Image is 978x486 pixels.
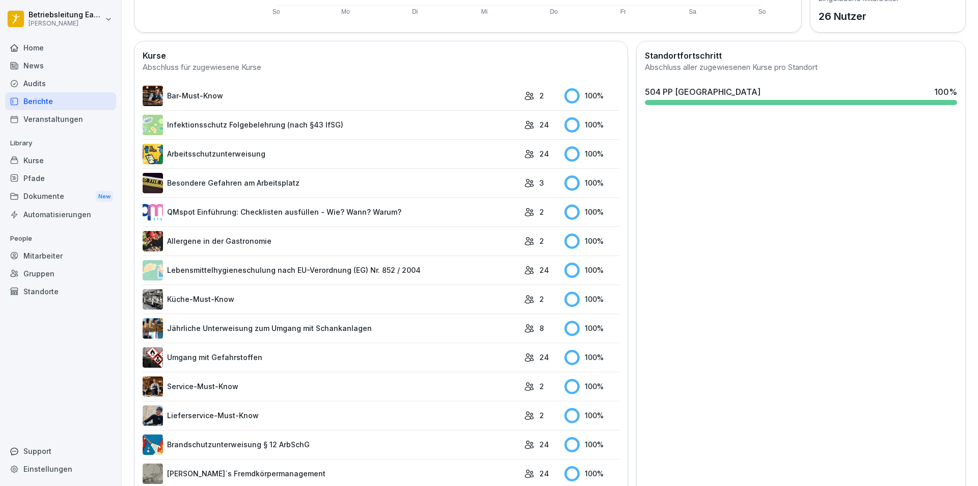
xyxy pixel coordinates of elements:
[550,8,558,15] text: Do
[5,442,116,460] div: Support
[539,323,544,334] p: 8
[143,86,519,106] a: Bar-Must-Know
[143,49,619,62] h2: Kurse
[539,294,544,304] p: 2
[143,115,519,135] a: Infektionsschutz Folgebelehrung (nach §43 IfSG)
[5,247,116,265] a: Mitarbeiter
[5,187,116,206] div: Dokumente
[539,410,544,421] p: 2
[564,466,619,481] div: 100 %
[143,231,519,251] a: Allergene in der Gastronomie
[564,437,619,452] div: 100 %
[564,234,619,249] div: 100 %
[564,292,619,307] div: 100 %
[143,289,519,310] a: Küche-Must-Know
[539,265,549,275] p: 24
[564,204,619,220] div: 100 %
[143,144,163,164] img: bgsrfyvhdm6180ponve2jajk.png
[143,405,163,426] img: hu6txd6pq7tal1w0hbosth6a.png
[620,8,626,15] text: Fr
[539,119,549,130] p: 24
[143,347,163,368] img: ro33qf0i8ndaw7nkfv0stvse.png
[5,135,116,151] p: Library
[143,434,519,455] a: Brandschutzunterweisung § 12 ArbSchG
[645,62,957,73] div: Abschluss aller zugewiesenen Kurse pro Standort
[539,207,544,217] p: 2
[934,86,957,98] div: 100 %
[564,379,619,394] div: 100 %
[5,169,116,187] a: Pfade
[29,11,103,19] p: Betriebsleitung East Side
[645,86,760,98] div: 504 PP [GEOGRAPHIC_DATA]
[143,260,519,280] a: Lebensmittelhygieneschulung nach EU-Verordnung (EG) Nr. 852 / 2004
[143,202,519,222] a: QMspot Einführung: Checklisten ausfüllen - Wie? Wann? Warum?
[5,74,116,92] a: Audits
[143,62,619,73] div: Abschluss für zugewiesene Kurse
[539,352,549,363] p: 24
[143,318,163,339] img: etou62n52bjq4b8bjpe35whp.png
[645,49,957,62] h2: Standortfortschritt
[143,464,519,484] a: [PERSON_NAME]`s Fremdkörpermanagement
[758,8,766,15] text: So
[481,8,488,15] text: Mi
[539,90,544,101] p: 2
[5,265,116,283] a: Gruppen
[5,57,116,74] a: News
[143,376,163,397] img: kpon4nh320e9lf5mryu3zflh.png
[564,88,619,104] div: 100 %
[143,86,163,106] img: avw4yih0pjczq94wjribdn74.png
[143,318,519,339] a: Jährliche Unterweisung zum Umgang mit Schankanlagen
[143,115,163,135] img: tgff07aey9ahi6f4hltuk21p.png
[539,236,544,246] p: 2
[96,191,113,202] div: New
[412,8,418,15] text: Di
[564,408,619,423] div: 100 %
[539,468,549,479] p: 24
[5,460,116,478] a: Einstellungen
[5,151,116,169] a: Kurse
[143,231,163,251] img: gsgognukgwbtoe3cnlsjjbmw.png
[143,464,163,484] img: ltafy9a5l7o16y10mkzj65ij.png
[143,434,163,455] img: b0iy7e1gfawqjs4nezxuanzk.png
[5,206,116,223] a: Automatisierungen
[539,177,544,188] p: 3
[143,173,519,193] a: Besondere Gefahren am Arbeitsplatz
[539,148,549,159] p: 24
[29,20,103,27] p: [PERSON_NAME]
[143,289,163,310] img: gxc2tnhhndim38heekucasph.png
[5,39,116,57] a: Home
[539,439,549,450] p: 24
[5,231,116,247] p: People
[341,8,350,15] text: Mo
[564,146,619,162] div: 100 %
[564,263,619,278] div: 100 %
[564,117,619,133] div: 100 %
[143,347,519,368] a: Umgang mit Gefahrstoffen
[143,202,163,222] img: rsy9vu330m0sw5op77geq2rv.png
[143,376,519,397] a: Service-Must-Know
[819,9,899,24] p: 26 Nutzer
[564,350,619,365] div: 100 %
[5,92,116,110] a: Berichte
[5,110,116,128] a: Veranstaltungen
[273,8,280,15] text: So
[641,82,961,109] a: 504 PP [GEOGRAPHIC_DATA]100%
[5,283,116,300] a: Standorte
[564,321,619,336] div: 100 %
[143,260,163,280] img: gxsnf7ygjsfsmxd96jxi4ufn.png
[5,187,116,206] a: DokumenteNew
[564,175,619,191] div: 100 %
[143,173,163,193] img: zq4t51x0wy87l3xh8s87q7rq.png
[689,8,696,15] text: Sa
